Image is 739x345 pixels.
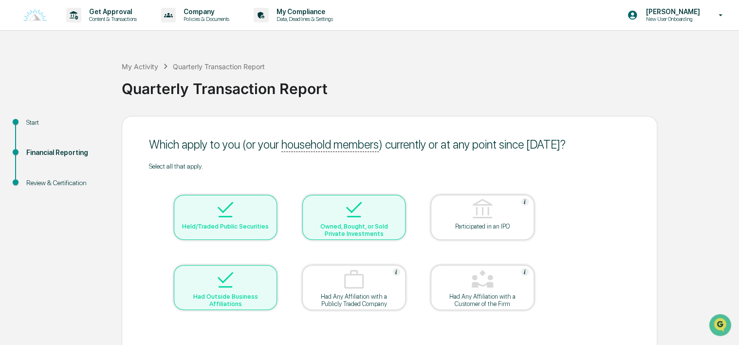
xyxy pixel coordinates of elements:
[81,8,142,16] p: Get Approval
[122,62,158,71] div: My Activity
[33,75,160,84] div: Start new chat
[149,162,630,170] div: Select all that apply.
[81,16,142,22] p: Content & Transactions
[23,9,47,22] img: logo
[26,178,106,188] div: Review & Certification
[310,293,398,307] div: Had Any Affiliation with a Publicly Traded Company
[521,268,529,276] img: Help
[269,8,338,16] p: My Compliance
[71,124,78,132] div: 🗄️
[471,198,494,221] img: Participated in an IPO
[10,142,18,150] div: 🔎
[19,141,61,151] span: Data Lookup
[80,123,121,133] span: Attestations
[26,148,106,158] div: Financial Reporting
[10,20,177,36] p: How can we help?
[19,123,63,133] span: Preclearance
[182,223,269,230] div: Held/Traded Public Securities
[521,198,529,206] img: Help
[6,137,65,155] a: 🔎Data Lookup
[638,16,704,22] p: New User Onboarding
[182,293,269,307] div: Had Outside Business Affiliations
[33,84,123,92] div: We're available if you need us!
[26,117,106,128] div: Start
[708,313,734,339] iframe: Open customer support
[281,137,379,152] u: household members
[269,16,338,22] p: Data, Deadlines & Settings
[214,268,237,291] img: Had Outside Business Affiliations
[214,198,237,221] img: Held/Traded Public Securities
[638,8,704,16] p: [PERSON_NAME]
[173,62,265,71] div: Quarterly Transaction Report
[166,77,177,89] button: Start new chat
[6,119,67,136] a: 🖐️Preclearance
[439,293,526,307] div: Had Any Affiliation with a Customer of the Firm
[97,165,118,172] span: Pylon
[176,16,234,22] p: Policies & Documents
[342,198,366,221] img: Owned, Bought, or Sold Private Investments
[392,268,400,276] img: Help
[122,72,734,97] div: Quarterly Transaction Report
[310,223,398,237] div: Owned, Bought, or Sold Private Investments
[149,137,630,152] div: Which apply to you (or your ) currently or at any point since [DATE] ?
[67,119,125,136] a: 🗄️Attestations
[342,268,366,291] img: Had Any Affiliation with a Publicly Traded Company
[439,223,526,230] div: Participated in an IPO
[10,75,27,92] img: 1746055101610-c473b297-6a78-478c-a979-82029cc54cd1
[471,268,494,291] img: Had Any Affiliation with a Customer of the Firm
[69,165,118,172] a: Powered byPylon
[176,8,234,16] p: Company
[10,124,18,132] div: 🖐️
